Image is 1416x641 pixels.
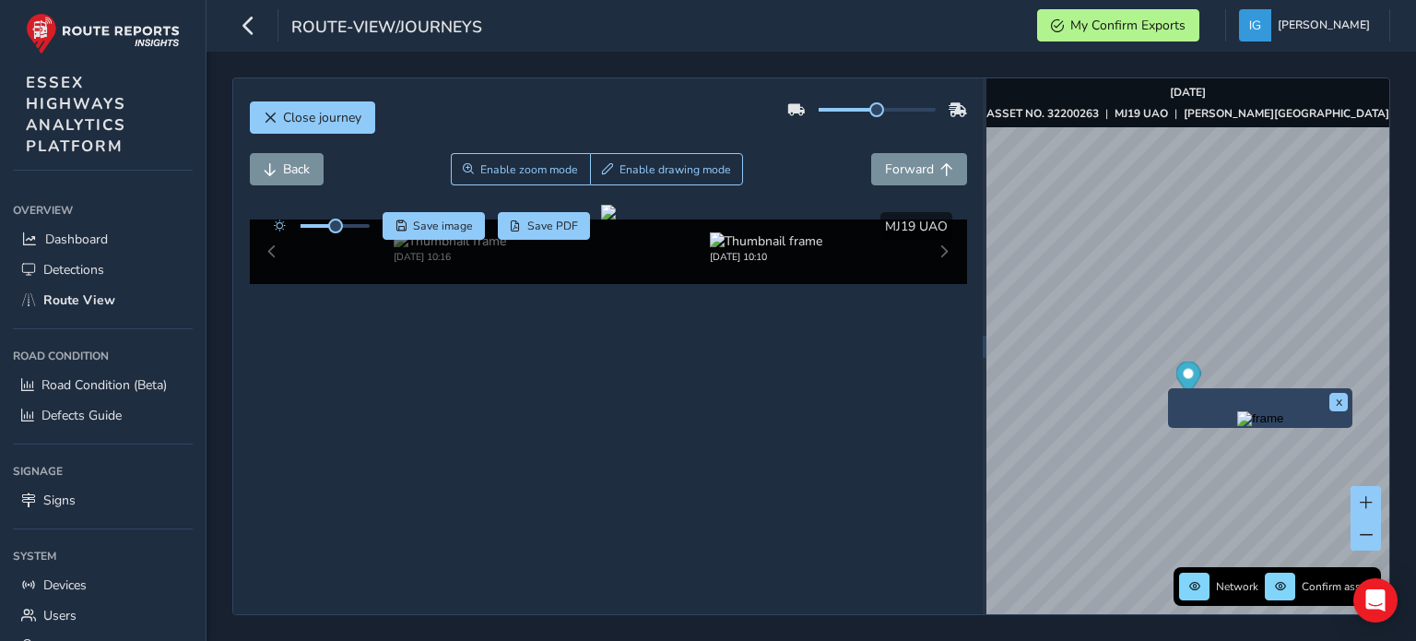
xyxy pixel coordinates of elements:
span: Save PDF [527,219,578,233]
span: Defects Guide [41,407,122,424]
button: x [1329,393,1348,411]
a: Defects Guide [13,400,193,431]
div: Overview [13,196,193,224]
span: My Confirm Exports [1070,17,1186,34]
span: ESSEX HIGHWAYS ANALYTICS PLATFORM [26,72,126,157]
span: Save image [413,219,473,233]
span: MJ19 UAO [885,218,948,235]
div: Open Intercom Messenger [1353,578,1398,623]
button: [PERSON_NAME] [1239,9,1376,42]
span: Signs [43,492,76,509]
div: Map marker [1176,362,1201,399]
button: Forward [871,153,967,185]
span: Users [43,607,77,624]
span: route-view/journeys [291,16,482,42]
span: Confirm assets [1302,579,1375,594]
a: Road Condition (Beta) [13,370,193,400]
div: | | [986,106,1389,121]
span: Forward [885,160,934,178]
span: [PERSON_NAME] [1278,9,1370,42]
a: Dashboard [13,224,193,255]
img: frame [1237,411,1283,426]
a: Devices [13,570,193,600]
strong: [DATE] [1170,85,1206,100]
a: Signs [13,485,193,516]
button: Draw [590,153,744,185]
div: [DATE] 10:10 [710,250,822,264]
span: Road Condition (Beta) [41,376,167,394]
strong: ASSET NO. 32200263 [986,106,1099,121]
button: Back [250,153,324,185]
strong: MJ19 UAO [1115,106,1168,121]
span: Enable zoom mode [480,162,578,177]
button: My Confirm Exports [1037,9,1199,42]
span: Network [1216,579,1258,594]
strong: [PERSON_NAME][GEOGRAPHIC_DATA] [1184,106,1389,121]
div: [DATE] 10:16 [394,250,506,264]
div: System [13,542,193,570]
img: Thumbnail frame [710,232,822,250]
a: Detections [13,255,193,285]
div: Road Condition [13,342,193,370]
a: Users [13,600,193,631]
span: Route View [43,291,115,309]
div: Signage [13,457,193,485]
button: Zoom [451,153,590,185]
button: Save [383,212,485,240]
span: Devices [43,576,87,594]
span: Enable drawing mode [619,162,731,177]
span: Close journey [283,109,361,126]
span: Back [283,160,310,178]
span: Detections [43,261,104,279]
img: rr logo [26,13,180,54]
span: Dashboard [45,231,108,248]
img: Thumbnail frame [394,232,506,250]
button: Close journey [250,101,375,134]
img: diamond-layout [1239,9,1271,42]
a: Route View [13,285,193,315]
button: PDF [498,212,591,240]
button: Preview frame [1173,411,1348,423]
